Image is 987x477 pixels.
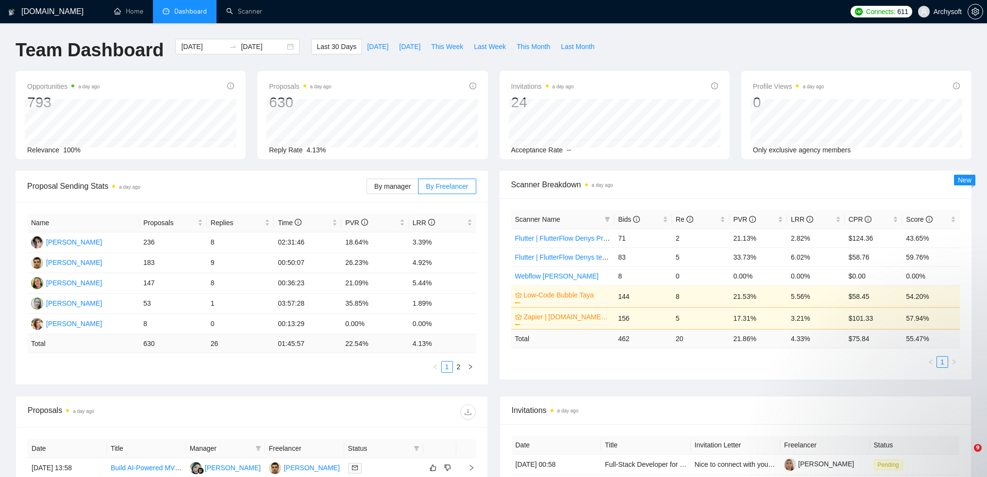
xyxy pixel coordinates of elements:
[186,439,265,458] th: Manager
[431,41,463,52] span: This Week
[753,146,851,154] span: Only exclusive agency members
[515,272,599,280] a: Webflow [PERSON_NAME]
[409,253,476,273] td: 4.92%
[63,146,81,154] span: 100%
[557,408,579,413] time: a day ago
[729,266,787,285] td: 0.00%
[920,8,927,15] span: user
[974,444,982,452] span: 9
[729,329,787,348] td: 21.86 %
[561,41,594,52] span: Last Month
[227,82,234,89] span: info-circle
[780,436,870,455] th: Freelancer
[341,314,409,334] td: 0.00%
[465,361,476,373] button: right
[341,273,409,294] td: 21.09%
[430,361,441,373] li: Previous Page
[524,290,609,300] a: Low-Code Bubble Taya
[274,334,341,353] td: 01:45:57
[46,278,102,288] div: [PERSON_NAME]
[413,219,435,227] span: LRR
[753,81,824,92] span: Profile Views
[925,356,937,368] button: left
[274,232,341,253] td: 02:31:46
[686,216,693,223] span: info-circle
[511,39,555,54] button: This Month
[107,439,186,458] th: Title
[139,253,207,273] td: 183
[226,7,262,16] a: searchScanner
[31,258,102,266] a: DO[PERSON_NAME]
[430,464,436,472] span: like
[602,212,612,227] span: filter
[31,319,102,327] a: AT[PERSON_NAME]
[601,436,691,455] th: Title
[849,215,871,223] span: CPR
[729,307,787,329] td: 17.31%
[845,229,903,247] td: $124.36
[28,404,251,420] div: Proposals
[414,445,419,451] span: filter
[672,285,730,307] td: 8
[953,82,960,89] span: info-circle
[614,266,672,285] td: 8
[341,334,409,353] td: 22.54 %
[672,329,730,348] td: 20
[311,39,362,54] button: Last 30 Days
[902,285,960,307] td: 54.20%
[691,436,781,455] th: Invitation Letter
[111,464,358,472] a: Build AI-Powered MVP App for Artists (Bubble/No-Code &#43; OpenAI Integration)
[614,229,672,247] td: 71
[512,455,602,475] td: [DATE] 00:58
[430,361,441,373] button: left
[399,41,420,52] span: [DATE]
[441,361,453,373] li: 1
[269,81,331,92] span: Proposals
[474,41,506,52] span: Last Week
[865,216,871,223] span: info-circle
[784,459,796,471] img: c1b_JRQcRSfxOO9l07GDxHvXPcCmG1gvIZ1b0HUdcmFvEg5RLWr2TJf05cBosrMCjv
[31,277,43,289] img: AB
[442,462,453,474] button: dislike
[567,146,571,154] span: --
[555,39,600,54] button: Last Month
[352,465,358,471] span: mail
[968,8,983,16] a: setting
[269,462,281,474] img: DO
[27,146,59,154] span: Relevance
[143,217,196,228] span: Proposals
[374,182,411,190] span: By manager
[211,217,263,228] span: Replies
[269,146,302,154] span: Reply Rate
[749,216,756,223] span: info-circle
[803,84,824,89] time: a day ago
[729,247,787,266] td: 33.73%
[729,229,787,247] td: 21.13%
[253,441,263,456] span: filter
[552,84,574,89] time: a day ago
[265,439,344,458] th: Freelancer
[28,439,107,458] th: Date
[729,285,787,307] td: 21.53%
[512,436,602,455] th: Date
[139,273,207,294] td: 147
[906,215,932,223] span: Score
[444,464,451,472] span: dislike
[139,232,207,253] td: 236
[31,279,102,286] a: AB[PERSON_NAME]
[295,219,301,226] span: info-circle
[787,247,845,266] td: 6.02%
[948,356,960,368] li: Next Page
[874,461,907,468] a: Pending
[426,182,468,190] span: By Freelancer
[274,314,341,334] td: 00:13:29
[511,81,574,92] span: Invitations
[442,362,452,372] a: 1
[515,234,636,242] a: Flutter | FlutterFlow Denys Promt (T,T,S)
[190,463,261,471] a: NA[PERSON_NAME]
[27,180,367,192] span: Proposal Sending Stats
[806,216,813,223] span: info-circle
[605,461,780,468] a: Full-Stack Developer for Secure Multi-User SaaS Platform
[31,318,43,330] img: AT
[511,93,574,112] div: 24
